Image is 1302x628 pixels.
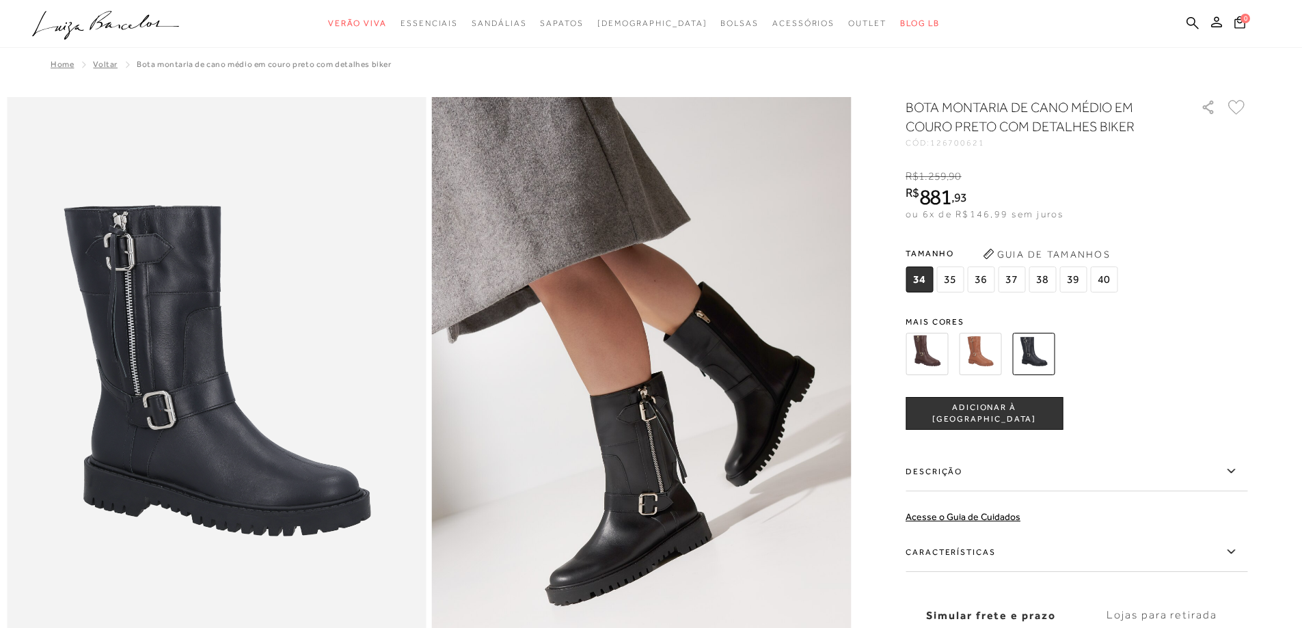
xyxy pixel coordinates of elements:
[900,11,940,36] a: BLOG LB
[51,59,74,69] a: Home
[967,267,994,292] span: 36
[401,11,458,36] a: categoryNavScreenReaderText
[906,267,933,292] span: 34
[906,98,1162,136] h1: BOTA MONTARIA DE CANO MÉDIO EM COURO PRETO COM DETALHES BIKER
[900,18,940,28] span: BLOG LB
[906,452,1247,491] label: Descrição
[951,191,967,204] i: ,
[906,208,1063,219] span: ou 6x de R$146,99 sem juros
[906,170,919,182] i: R$
[949,170,961,182] span: 90
[1029,267,1056,292] span: 38
[947,170,962,182] i: ,
[906,243,1121,264] span: Tamanho
[959,333,1001,375] img: BOTA MONTARIA DE CANO MÉDIO EM COURO CARAMELO COM DETALHES BIKER
[930,138,985,148] span: 126700621
[540,18,583,28] span: Sapatos
[1090,267,1117,292] span: 40
[328,18,387,28] span: Verão Viva
[401,18,458,28] span: Essenciais
[848,11,886,36] a: categoryNavScreenReaderText
[919,185,951,209] span: 881
[954,190,967,204] span: 93
[848,18,886,28] span: Outlet
[597,11,707,36] a: noSubCategoriesText
[906,318,1247,326] span: Mais cores
[936,267,964,292] span: 35
[998,267,1025,292] span: 37
[720,11,759,36] a: categoryNavScreenReaderText
[328,11,387,36] a: categoryNavScreenReaderText
[906,397,1063,430] button: ADICIONAR À [GEOGRAPHIC_DATA]
[978,243,1115,265] button: Guia de Tamanhos
[906,511,1020,522] a: Acesse o Guia de Cuidados
[472,18,526,28] span: Sandálias
[906,402,1062,426] span: ADICIONAR À [GEOGRAPHIC_DATA]
[540,11,583,36] a: categoryNavScreenReaderText
[906,139,1179,147] div: CÓD:
[772,11,835,36] a: categoryNavScreenReaderText
[137,59,392,69] span: BOTA MONTARIA DE CANO MÉDIO EM COURO PRETO COM DETALHES BIKER
[906,532,1247,572] label: Características
[1230,15,1249,33] button: 0
[1012,333,1055,375] img: BOTA MONTARIA DE CANO MÉDIO EM COURO PRETO COM DETALHES BIKER
[597,18,707,28] span: [DEMOGRAPHIC_DATA]
[919,170,947,182] span: 1.259
[1059,267,1087,292] span: 39
[472,11,526,36] a: categoryNavScreenReaderText
[720,18,759,28] span: Bolsas
[906,187,919,199] i: R$
[1240,14,1250,23] span: 0
[93,59,118,69] a: Voltar
[906,333,948,375] img: BOTA MONTARIA DE CANO MÉDIO EM COURO CAFÉ COM DETALHES BIKER
[772,18,835,28] span: Acessórios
